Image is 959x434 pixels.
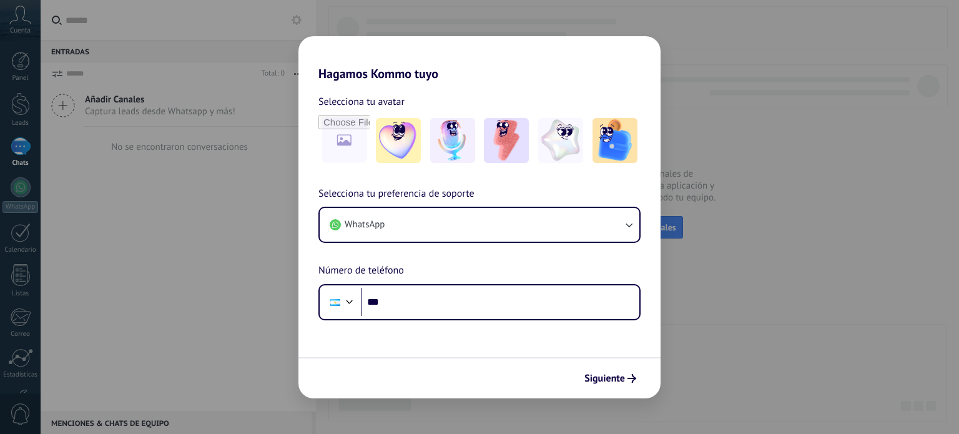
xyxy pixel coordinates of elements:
[376,118,421,163] img: -1.jpeg
[318,186,475,202] span: Selecciona tu preferencia de soporte
[593,118,637,163] img: -5.jpeg
[345,219,385,231] span: WhatsApp
[318,94,405,110] span: Selecciona tu avatar
[579,368,642,389] button: Siguiente
[320,208,639,242] button: WhatsApp
[323,289,347,315] div: Argentina: + 54
[298,36,661,81] h2: Hagamos Kommo tuyo
[584,374,625,383] span: Siguiente
[484,118,529,163] img: -3.jpeg
[538,118,583,163] img: -4.jpeg
[430,118,475,163] img: -2.jpeg
[318,263,404,279] span: Número de teléfono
